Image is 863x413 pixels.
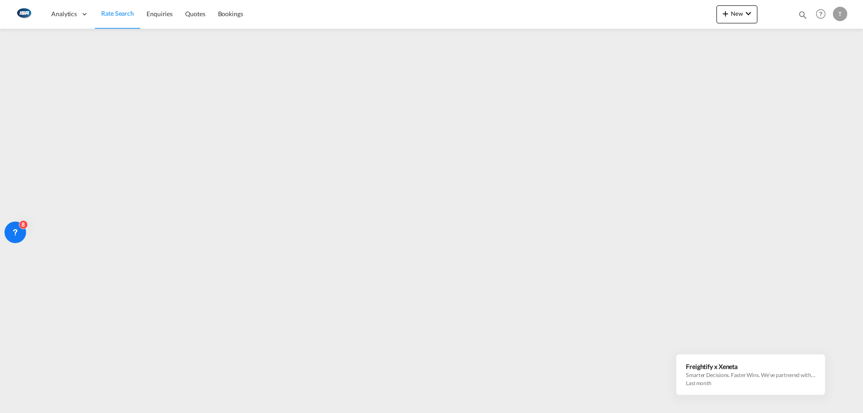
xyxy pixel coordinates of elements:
[218,10,243,18] span: Bookings
[13,4,34,24] img: 1aa151c0c08011ec8d6f413816f9a227.png
[813,6,828,22] span: Help
[833,7,847,21] div: T
[720,10,754,17] span: New
[813,6,833,22] div: Help
[147,10,173,18] span: Enquiries
[743,8,754,19] md-icon: icon-chevron-down
[101,9,134,17] span: Rate Search
[798,10,808,23] div: icon-magnify
[716,5,757,23] button: icon-plus 400-fgNewicon-chevron-down
[51,9,77,18] span: Analytics
[185,10,205,18] span: Quotes
[798,10,808,20] md-icon: icon-magnify
[720,8,731,19] md-icon: icon-plus 400-fg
